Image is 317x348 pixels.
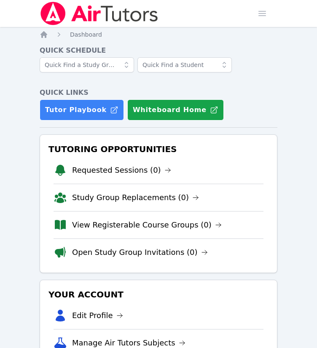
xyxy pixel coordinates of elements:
[72,192,199,203] a: Study Group Replacements (0)
[40,88,277,98] h4: Quick Links
[127,99,224,120] button: Whiteboard Home
[72,310,123,321] a: Edit Profile
[70,31,102,38] span: Dashboard
[72,246,208,258] a: Open Study Group Invitations (0)
[40,46,277,56] h4: Quick Schedule
[40,57,134,72] input: Quick Find a Study Group
[40,30,277,39] nav: Breadcrumb
[70,30,102,39] a: Dashboard
[137,57,232,72] input: Quick Find a Student
[72,219,222,231] a: View Registerable Course Groups (0)
[72,164,171,176] a: Requested Sessions (0)
[47,142,270,157] h3: Tutoring Opportunities
[40,2,159,25] img: Air Tutors
[47,287,270,302] h3: Your Account
[40,99,124,120] a: Tutor Playbook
